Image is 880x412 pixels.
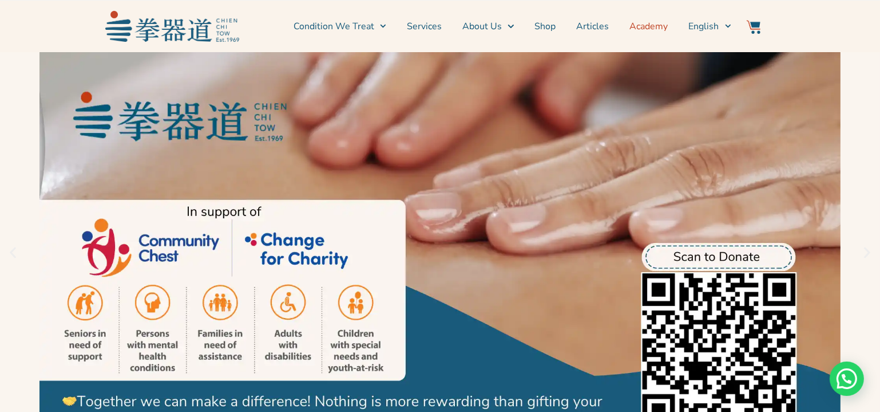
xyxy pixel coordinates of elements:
[689,19,719,33] span: English
[689,12,731,41] a: English
[462,12,514,41] a: About Us
[577,12,609,41] a: Articles
[535,12,556,41] a: Shop
[6,246,20,260] div: Previous slide
[407,12,442,41] a: Services
[630,12,668,41] a: Academy
[860,246,874,260] div: Next slide
[245,12,731,41] nav: Menu
[747,20,760,34] img: Website Icon-03
[294,12,386,41] a: Condition We Treat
